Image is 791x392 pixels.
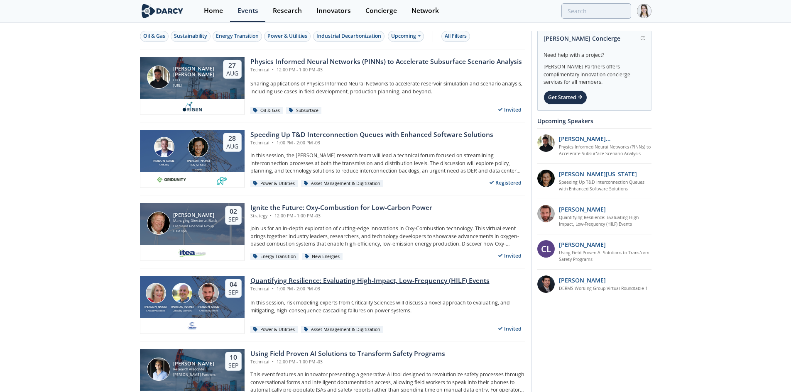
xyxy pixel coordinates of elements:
[228,216,238,223] div: Sep
[157,175,186,185] img: 10e008b0-193f-493d-a134-a0520e334597
[228,353,238,362] div: 10
[269,213,273,219] span: •
[213,31,262,42] button: Energy Transition
[559,214,651,228] a: Quantifying Resilience: Evaluating High-Impact, Low-Frequency (HILF) Events
[559,170,637,178] p: [PERSON_NAME][US_STATE]
[226,143,238,150] div: Aug
[388,31,424,42] div: Upcoming
[495,251,525,261] div: Invited
[537,240,555,258] div: CL
[250,286,490,292] div: Technical 1:00 PM - 2:00 PM -03
[271,67,275,73] span: •
[544,59,645,86] div: [PERSON_NAME] Partners offers complimentary innovation concierge services for all members.
[173,83,216,88] div: [URL]
[250,326,298,334] div: Power & Utilities
[271,140,275,146] span: •
[147,66,170,89] img: Ruben Rodriguez Torrado
[537,275,555,293] img: 47e0ea7c-5f2f-49e4-bf12-0fca942f69fc
[559,240,606,249] p: [PERSON_NAME]
[173,372,216,377] div: [PERSON_NAME] Partners
[173,218,218,229] div: Managing Director at Black Diamond Financial Group
[250,276,490,286] div: Quantifying Resilience: Evaluating High-Impact, Low-Frequency (HILF) Events
[143,309,169,312] div: Criticality Sciences
[140,203,525,261] a: Patrick Imeson [PERSON_NAME] Managing Director at Black Diamond Financial Group ITEA spa 02 Sep I...
[226,70,238,77] div: Aug
[301,180,383,187] div: Asset Management & Digitization
[140,130,525,188] a: Brian Fitzsimons [PERSON_NAME] GridUnity Luigi Montana [PERSON_NAME][US_STATE] envelio 28 Aug Spe...
[250,152,525,175] p: In this session, the [PERSON_NAME] research team will lead a technical forum focused on streamlin...
[271,359,275,365] span: •
[250,130,493,140] div: Speeding Up T&D Interconnection Queues with Enhanced Software Solutions
[267,32,307,40] div: Power & Utilities
[171,31,211,42] button: Sustainability
[178,248,207,258] img: e2203200-5b7a-4eed-a60e-128142053302
[365,7,397,14] div: Concierge
[147,358,170,381] img: Juan Mayol
[180,102,204,112] img: origen.ai.png
[271,286,275,292] span: •
[154,137,174,157] img: Brian Fitzsimons
[186,168,211,171] div: envelio
[151,159,177,163] div: [PERSON_NAME]
[250,253,299,261] div: Energy Transition
[226,134,238,143] div: 28
[198,283,219,303] img: Ross Dakin
[559,285,648,292] a: DERMS Working Group Virtual Roundtable 1
[250,80,525,95] p: Sharing applications of Physics Informed Neural Networks to accelerate reservoir simulation and s...
[173,361,216,367] div: [PERSON_NAME]
[286,107,322,114] div: Subsurface
[250,107,283,114] div: Oil & Gas
[204,7,223,14] div: Home
[544,31,645,46] div: [PERSON_NAME] Concierge
[250,349,445,359] div: Using Field Proven AI Solutions to Transform Safety Programs
[250,180,298,187] div: Power & Utilities
[196,309,222,312] div: Criticality Sciences
[143,32,165,40] div: Oil & Gas
[228,207,238,216] div: 02
[174,32,207,40] div: Sustainability
[641,36,645,41] img: information.svg
[250,67,522,73] div: Technical 12:00 PM - 1:00 PM -03
[559,134,651,143] p: [PERSON_NAME] [PERSON_NAME]
[140,31,169,42] button: Oil & Gas
[173,78,216,83] div: CEO
[537,134,555,152] img: 20112e9a-1f67-404a-878c-a26f1c79f5da
[250,57,522,67] div: Physics Informed Neural Networks (PINNs) to Accelerate Subsurface Scenario Analysis
[250,225,525,248] p: Join us for an in-depth exploration of cutting-edge innovations in Oxy-Combustion technology. Thi...
[544,90,587,105] div: Get Started
[173,212,218,218] div: [PERSON_NAME]
[264,31,311,42] button: Power & Utilities
[250,203,432,213] div: Ignite the Future: Oxy-Combustion for Low-Carbon Power
[301,326,383,334] div: Asset Management & Digitization
[173,66,216,78] div: [PERSON_NAME] [PERSON_NAME]
[537,114,651,128] div: Upcoming Speakers
[559,144,651,157] a: Physics Informed Neural Networks (PINNs) to Accelerate Subsurface Scenario Analysis
[561,3,631,19] input: Advanced Search
[187,321,197,331] img: f59c13b7-8146-4c0f-b540-69d0cf6e4c34
[169,305,196,309] div: [PERSON_NAME]
[186,159,211,168] div: [PERSON_NAME][US_STATE]
[140,276,525,334] a: Susan Ginsburg [PERSON_NAME] Criticality Sciences Ben Ruddell [PERSON_NAME] Criticality Sciences ...
[216,32,259,40] div: Energy Transition
[147,212,170,235] img: Patrick Imeson
[172,283,192,303] img: Ben Ruddell
[151,163,177,166] div: GridUnity
[411,7,439,14] div: Network
[250,359,445,365] div: Technical 12:00 PM - 1:00 PM -03
[537,205,555,222] img: 90f9c750-37bc-4a35-8c39-e7b0554cf0e9
[140,4,185,18] img: logo-wide.svg
[495,105,525,115] div: Invited
[313,31,384,42] button: Industrial Decarbonization
[495,324,525,334] div: Invited
[559,276,606,285] p: [PERSON_NAME]
[537,170,555,187] img: 1b183925-147f-4a47-82c9-16eeeed5003c
[441,31,470,42] button: All Filters
[544,46,645,59] div: Need help with a project?
[637,4,651,18] img: Profile
[143,305,169,309] div: [PERSON_NAME]
[228,362,238,369] div: Sep
[173,367,216,372] div: Research Associate
[250,213,432,219] div: Strategy 12:00 PM - 1:00 PM -03
[228,280,238,289] div: 04
[559,250,651,263] a: Using Field Proven AI Solutions to Transform Safety Programs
